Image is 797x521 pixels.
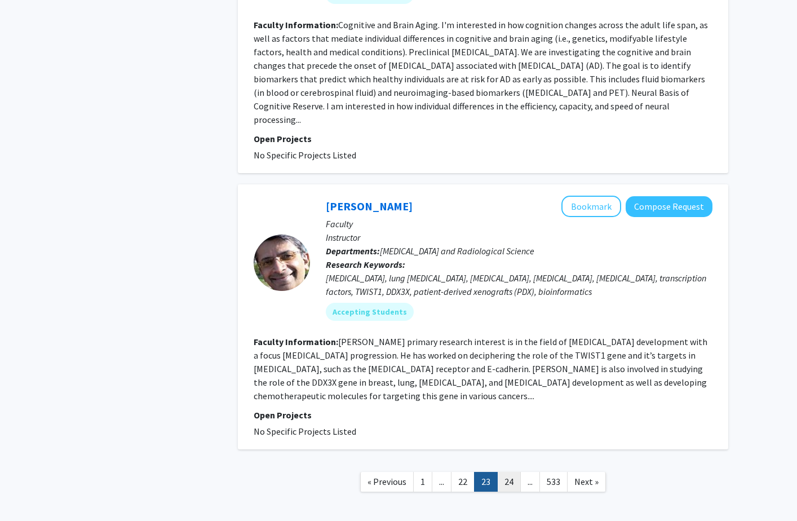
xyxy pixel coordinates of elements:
[326,199,413,213] a: [PERSON_NAME]
[626,196,712,217] button: Compose Request to Farhad Vesuna
[497,472,521,492] a: 24
[254,19,338,30] b: Faculty Information:
[367,476,406,487] span: « Previous
[439,476,444,487] span: ...
[539,472,568,492] a: 533
[8,470,48,513] iframe: Chat
[561,196,621,217] button: Add Farhad Vesuna to Bookmarks
[326,231,712,244] p: Instructor
[254,132,712,145] p: Open Projects
[326,217,712,231] p: Faculty
[360,472,414,492] a: Previous
[474,472,498,492] a: 23
[451,472,475,492] a: 22
[326,271,712,298] div: [MEDICAL_DATA], lung [MEDICAL_DATA], [MEDICAL_DATA], [MEDICAL_DATA], [MEDICAL_DATA], transcriptio...
[254,336,707,401] fg-read-more: [PERSON_NAME] primary research interest is in the field of [MEDICAL_DATA] development with a focu...
[413,472,432,492] a: 1
[254,19,708,125] fg-read-more: Cognitive and Brain Aging. I'm interested in how cognition changes across the adult life span, as...
[254,149,356,161] span: No Specific Projects Listed
[574,476,599,487] span: Next »
[254,426,356,437] span: No Specific Projects Listed
[567,472,606,492] a: Next
[380,245,534,257] span: [MEDICAL_DATA] and Radiological Science
[254,336,338,347] b: Faculty Information:
[254,408,712,422] p: Open Projects
[326,259,405,270] b: Research Keywords:
[238,461,728,506] nav: Page navigation
[326,303,414,321] mat-chip: Accepting Students
[528,476,533,487] span: ...
[326,245,380,257] b: Departments:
